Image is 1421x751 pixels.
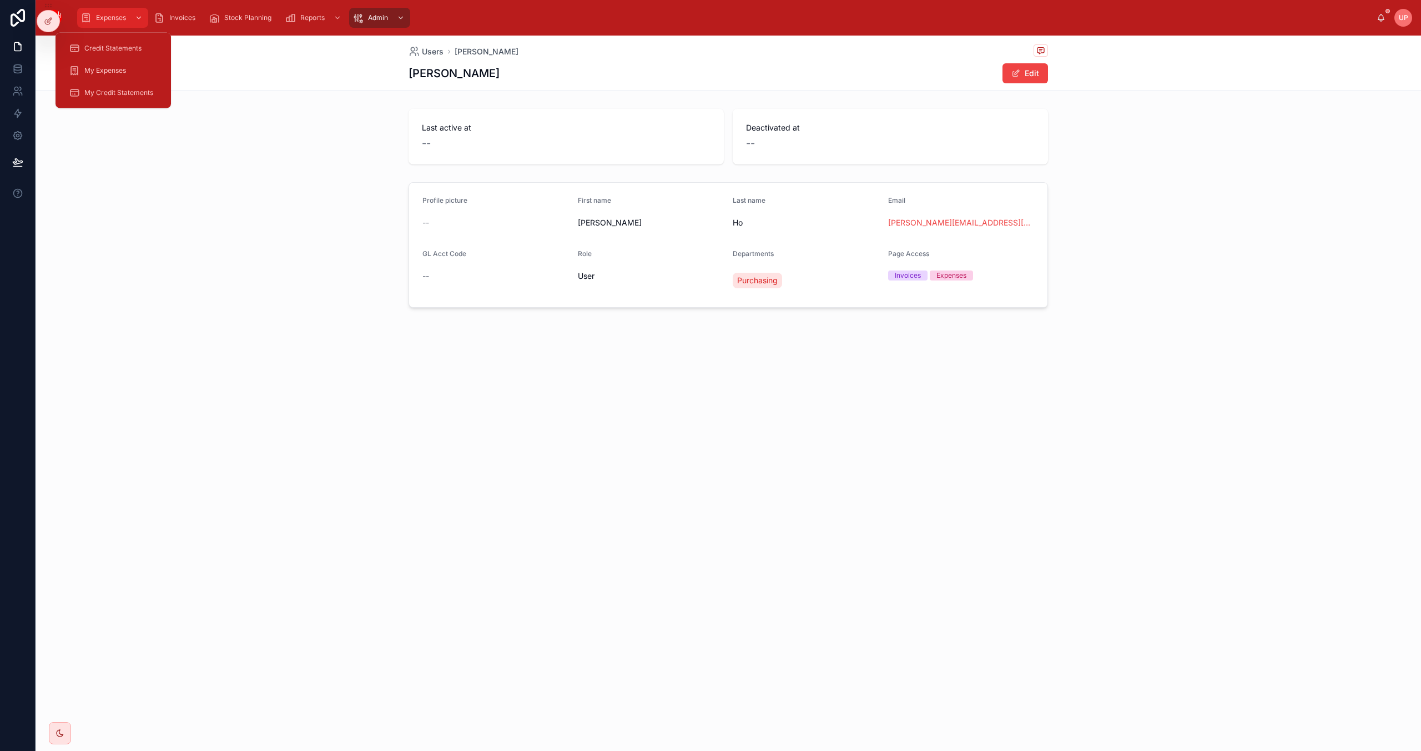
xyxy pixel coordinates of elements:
span: My Credit Statements [84,88,153,97]
span: My Expenses [84,66,126,75]
span: Admin [368,13,388,22]
span: Profile picture [422,196,467,204]
span: Deactivated at [746,122,1035,133]
span: Last name [733,196,765,204]
a: Reports [281,8,347,28]
a: Admin [349,8,410,28]
a: Credit Statements [62,38,164,58]
a: Users [409,46,444,57]
a: [PERSON_NAME] [455,46,518,57]
span: Last active at [422,122,710,133]
span: First name [578,196,611,204]
span: Stock Planning [224,13,271,22]
button: Edit [1002,63,1048,83]
span: -- [422,271,429,282]
span: Invoices [169,13,195,22]
span: Reports [300,13,325,22]
span: Page Access [888,249,929,258]
span: [PERSON_NAME] [578,217,724,228]
div: scrollable content [72,6,1377,30]
div: Expenses [936,271,966,281]
span: Credit Statements [84,44,142,53]
a: Expenses [77,8,148,28]
span: User [578,271,594,282]
span: Email [888,196,905,204]
a: Invoices [150,8,203,28]
a: Stock Planning [205,8,279,28]
div: Invoices [895,271,921,281]
span: GL Acct Code [422,249,466,258]
span: Role [578,249,592,258]
span: -- [422,136,431,151]
a: Purchasing [733,273,782,288]
span: Ho [733,217,879,228]
a: My Credit Statements [62,83,164,103]
h1: [PERSON_NAME] [409,66,500,81]
a: My Expenses [62,61,164,81]
span: Departments [733,249,774,258]
span: -- [422,217,429,228]
span: Purchasing [737,275,778,286]
span: Users [422,46,444,57]
span: UP [1399,13,1408,22]
a: [PERSON_NAME][EMAIL_ADDRESS][DOMAIN_NAME] [888,217,1035,228]
span: Expenses [96,13,126,22]
span: -- [746,136,755,151]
